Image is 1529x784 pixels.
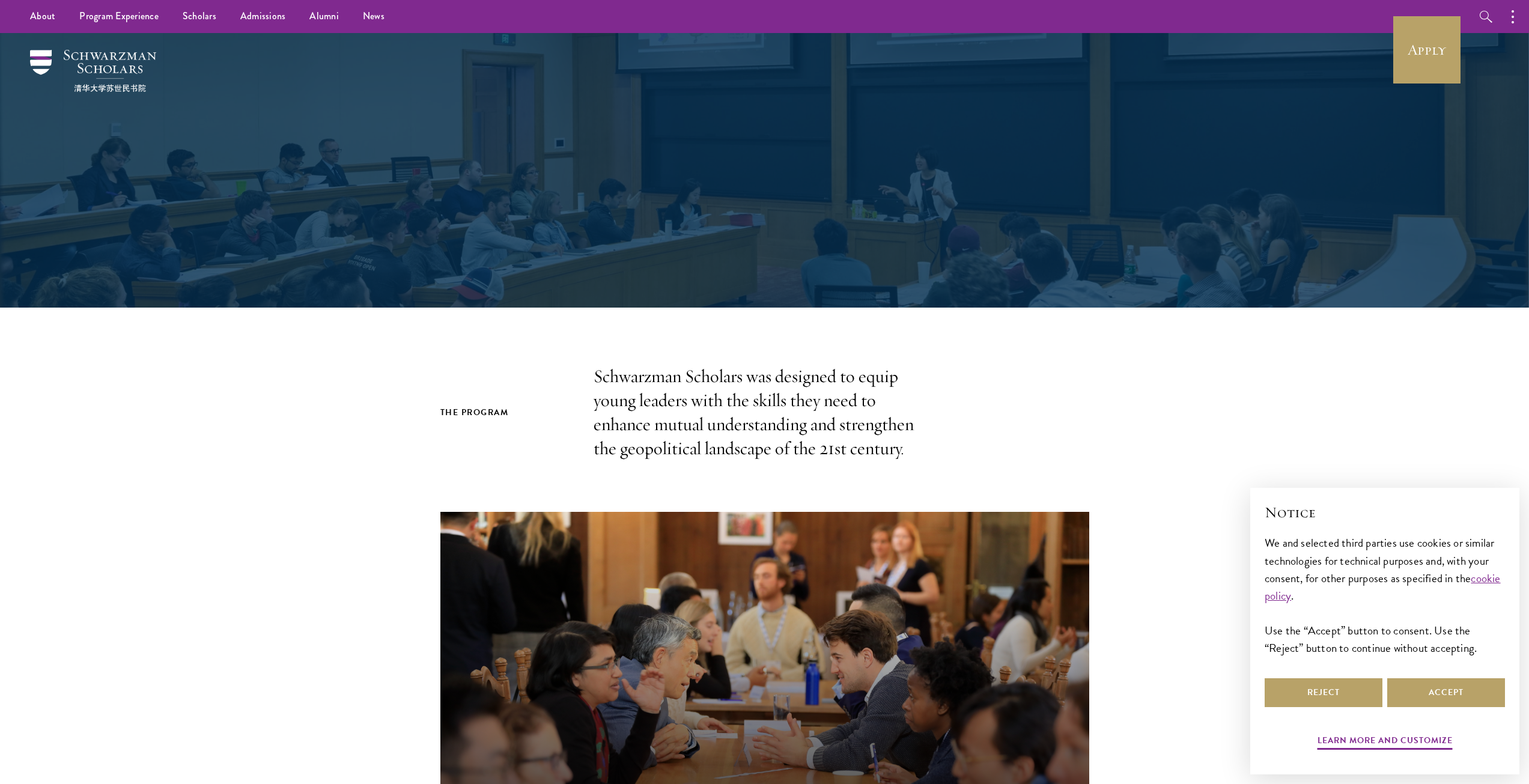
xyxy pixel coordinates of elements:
p: Schwarzman Scholars was designed to equip young leaders with the skills they need to enhance mutu... [594,365,936,461]
img: Schwarzman Scholars [30,50,156,92]
button: Learn more and customize [1318,733,1453,752]
a: cookie policy [1265,570,1501,604]
button: Accept [1387,678,1505,707]
h2: The Program [440,405,570,420]
button: Reject [1265,678,1382,707]
h2: Notice [1265,502,1505,523]
div: We and selected third parties use cookies or similar technologies for technical purposes and, wit... [1265,534,1505,656]
a: Apply [1393,16,1461,84]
